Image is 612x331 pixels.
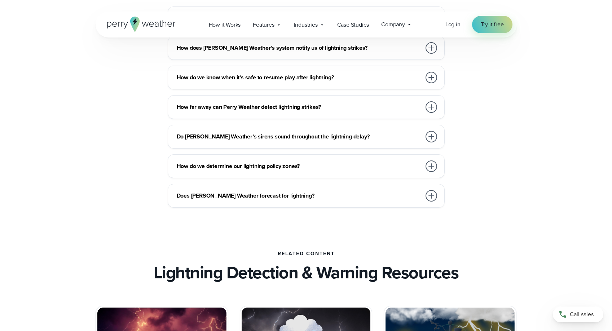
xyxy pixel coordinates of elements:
h3: How do we determine our lightning policy zones? [177,162,421,171]
h3: How do we know when it’s safe to resume play after lightning? [177,73,421,82]
h3: Lightning Detection & Warning Resources [154,262,459,283]
span: Call sales [570,310,594,319]
span: How it Works [209,21,241,29]
span: Industries [294,21,318,29]
h3: How does [PERSON_NAME] Weather’s system notify us of lightning strikes? [177,44,421,52]
h2: Related Content [278,251,335,257]
span: Try it free [481,20,504,29]
span: Log in [445,20,461,28]
a: Call sales [553,306,603,322]
a: Log in [445,20,461,29]
a: How it Works [203,17,247,32]
h3: Does [PERSON_NAME] Weather forecast for lightning? [177,191,421,200]
span: Case Studies [337,21,369,29]
h3: How far away can Perry Weather detect lightning strikes? [177,103,421,111]
span: Features [253,21,274,29]
a: Try it free [472,16,512,33]
span: Company [381,20,405,29]
a: Case Studies [331,17,375,32]
h3: Do [PERSON_NAME] Weather’s sirens sound throughout the lightning delay? [177,132,421,141]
